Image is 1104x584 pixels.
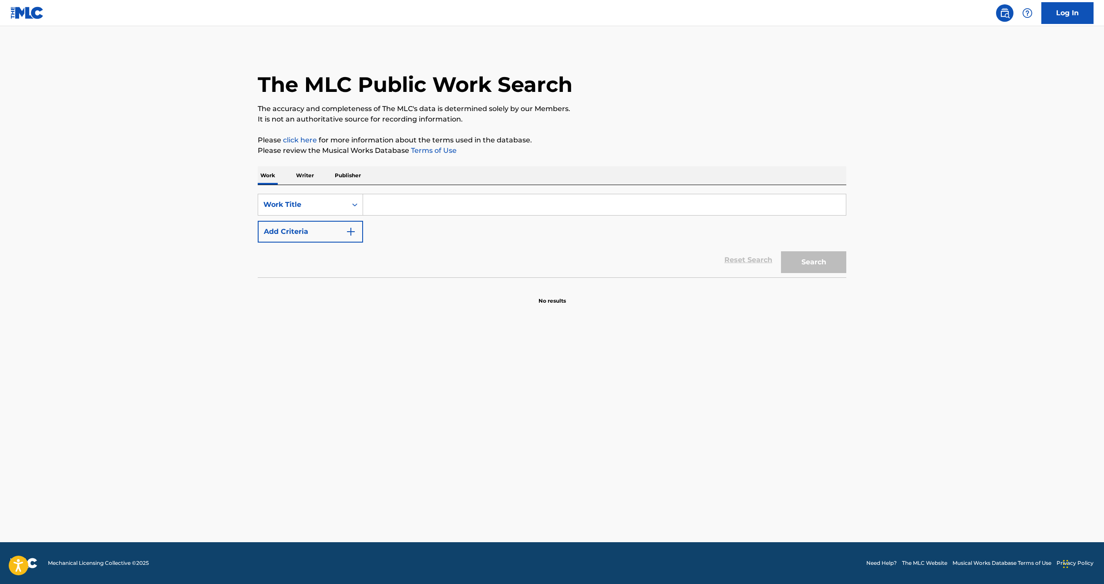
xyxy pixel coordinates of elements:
img: help [1022,8,1033,18]
a: Musical Works Database Terms of Use [953,559,1051,567]
p: Please for more information about the terms used in the database. [258,135,846,145]
img: MLC Logo [10,7,44,19]
a: Public Search [996,4,1013,22]
a: Log In [1041,2,1094,24]
h1: The MLC Public Work Search [258,71,572,98]
a: Privacy Policy [1057,559,1094,567]
img: search [1000,8,1010,18]
button: Add Criteria [258,221,363,243]
p: The accuracy and completeness of The MLC's data is determined solely by our Members. [258,104,846,114]
div: Help [1019,4,1036,22]
p: No results [539,287,566,305]
a: The MLC Website [902,559,947,567]
p: Please review the Musical Works Database [258,145,846,156]
p: It is not an authoritative source for recording information. [258,114,846,125]
form: Search Form [258,194,846,277]
p: Writer [293,166,316,185]
div: Drag [1063,551,1068,577]
a: Terms of Use [409,146,457,155]
iframe: Chat Widget [1060,542,1104,584]
a: click here [283,136,317,144]
span: Mechanical Licensing Collective © 2025 [48,559,149,567]
p: Publisher [332,166,364,185]
img: logo [10,558,37,568]
a: Need Help? [866,559,897,567]
img: 9d2ae6d4665cec9f34b9.svg [346,226,356,237]
p: Work [258,166,278,185]
div: Work Title [263,199,342,210]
